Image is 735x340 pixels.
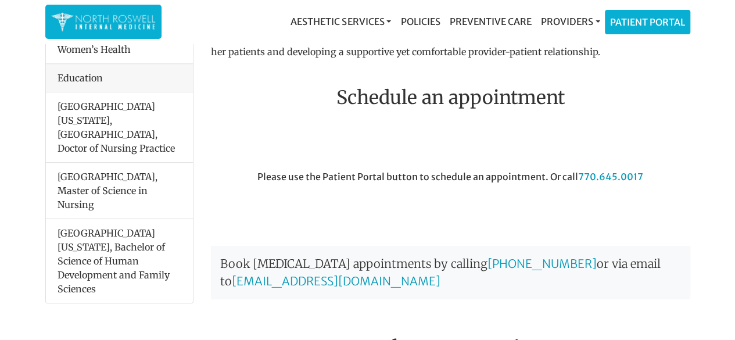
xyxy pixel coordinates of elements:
a: Aesthetic Services [286,10,396,33]
a: 770.645.0017 [578,171,643,182]
li: [GEOGRAPHIC_DATA], Master of Science in Nursing [46,162,193,219]
a: Policies [396,10,444,33]
a: [EMAIL_ADDRESS][DOMAIN_NAME] [232,274,440,288]
li: Women’s Health [46,35,193,64]
a: Preventive Care [444,10,536,33]
p: Book [MEDICAL_DATA] appointments by calling or via email to [211,246,690,299]
li: [GEOGRAPHIC_DATA][US_STATE], Bachelor of Science of Human Development and Family Sciences [46,219,193,303]
a: Patient Portal [605,10,690,34]
div: Education [46,64,193,92]
a: [PHONE_NUMBER] [487,256,597,271]
img: North Roswell Internal Medicine [51,10,156,33]
a: Providers [536,10,604,33]
li: [GEOGRAPHIC_DATA][US_STATE], [GEOGRAPHIC_DATA], Doctor of Nursing Practice [46,92,193,163]
h2: Schedule an appointment [211,87,690,109]
div: Please use the Patient Portal button to schedule an appointment. Or call [202,170,699,235]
